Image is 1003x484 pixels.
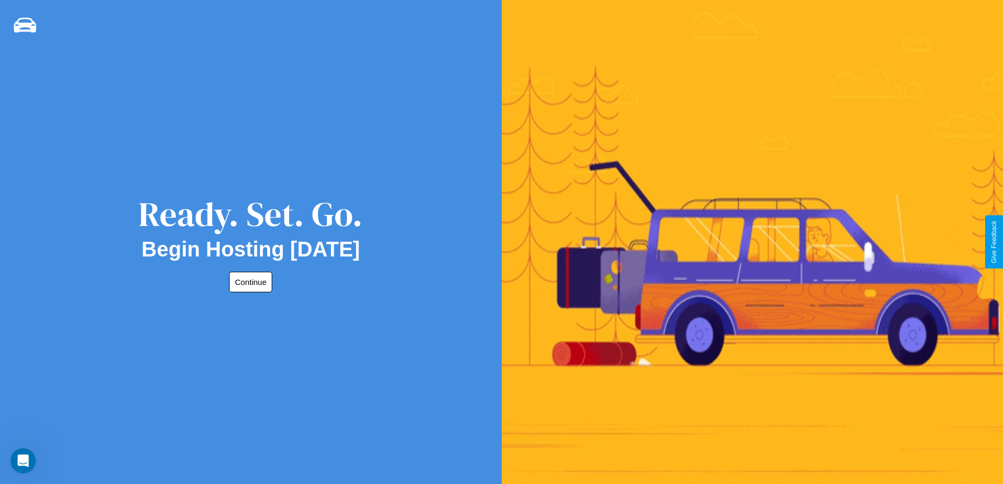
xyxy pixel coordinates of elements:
button: Continue [229,272,272,292]
div: Ready. Set. Go. [138,191,363,238]
iframe: Intercom live chat [11,448,36,473]
h2: Begin Hosting [DATE] [142,238,360,261]
div: Give Feedback [990,221,998,263]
